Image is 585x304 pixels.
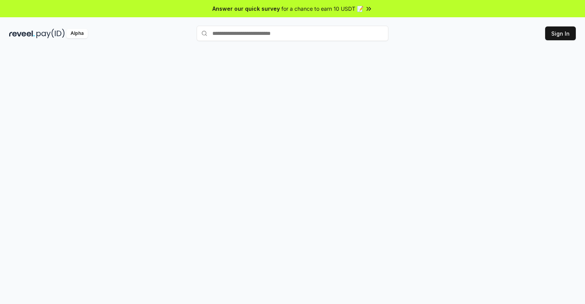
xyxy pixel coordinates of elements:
[66,29,88,38] div: Alpha
[212,5,280,13] span: Answer our quick survey
[9,29,35,38] img: reveel_dark
[545,26,576,40] button: Sign In
[281,5,363,13] span: for a chance to earn 10 USDT 📝
[36,29,65,38] img: pay_id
